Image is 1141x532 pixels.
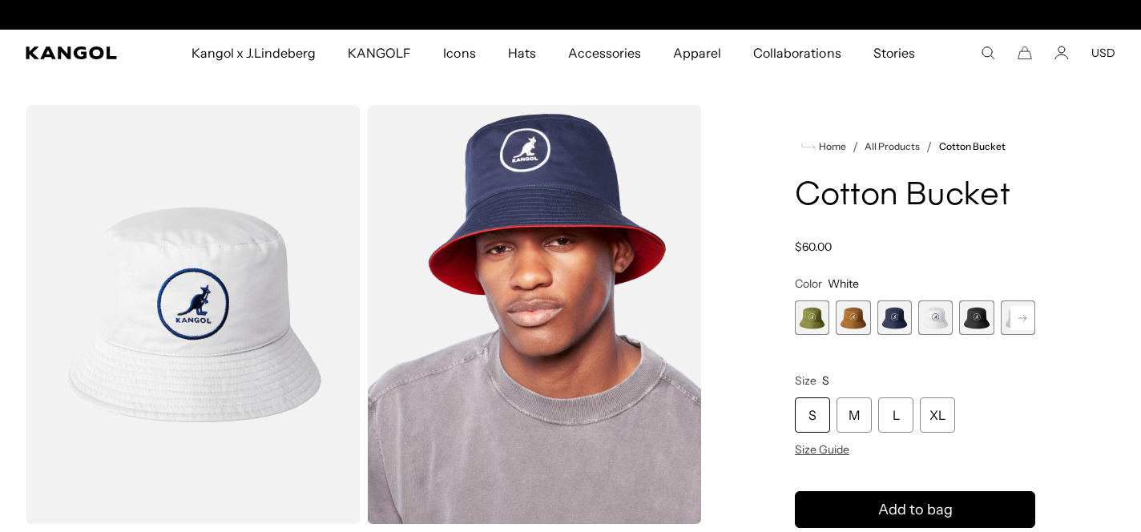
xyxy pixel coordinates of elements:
div: S [795,397,830,433]
span: Icons [443,30,475,76]
a: Account [1054,46,1069,60]
div: 3 of 7 [877,300,912,335]
span: Size [795,373,816,388]
nav: breadcrumbs [795,137,1035,156]
a: KANGOLF [332,30,427,76]
label: Olive [795,300,829,335]
span: Kangol x J.Lindeberg [192,30,316,76]
span: S [822,373,829,388]
a: Collaborations [737,30,857,76]
div: 4 of 7 [918,300,953,335]
span: $60.00 [795,240,832,254]
label: Tan [836,300,870,335]
span: Home [816,141,846,152]
label: White [918,300,953,335]
product-gallery: Gallery Viewer [26,105,702,524]
span: Stories [873,30,915,76]
a: Stories [857,30,931,76]
li: / [920,137,932,156]
a: Apparel [657,30,737,76]
div: 1 of 7 [795,300,829,335]
span: Apparel [673,30,721,76]
span: Accessories [568,30,641,76]
label: Light Grey [1001,300,1035,335]
a: Icons [427,30,491,76]
a: All Products [865,141,920,152]
a: Kangol x J.Lindeberg [175,30,333,76]
span: Color [795,276,822,291]
span: Hats [508,30,536,76]
button: Add to bag [795,491,1035,528]
div: M [837,397,872,433]
li: / [846,137,858,156]
label: Navy [877,300,912,335]
label: Black [959,300,994,335]
h1: Cotton Bucket [795,179,1035,214]
span: Add to bag [878,499,953,521]
div: XL [920,397,955,433]
div: L [878,397,913,433]
span: KANGOLF [348,30,411,76]
span: Collaborations [753,30,841,76]
img: navy [367,105,702,524]
button: USD [1091,46,1115,60]
a: Accessories [552,30,657,76]
img: color-white [26,105,361,524]
div: 5 of 7 [959,300,994,335]
div: 6 of 7 [1001,300,1035,335]
a: Hats [492,30,552,76]
div: 2 of 7 [836,300,870,335]
summary: Search here [981,46,995,60]
a: Cotton Bucket [939,141,1006,152]
a: Kangol [26,46,125,59]
span: White [828,276,859,291]
button: Cart [1018,46,1032,60]
a: Home [801,139,846,154]
span: Size Guide [795,442,849,457]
